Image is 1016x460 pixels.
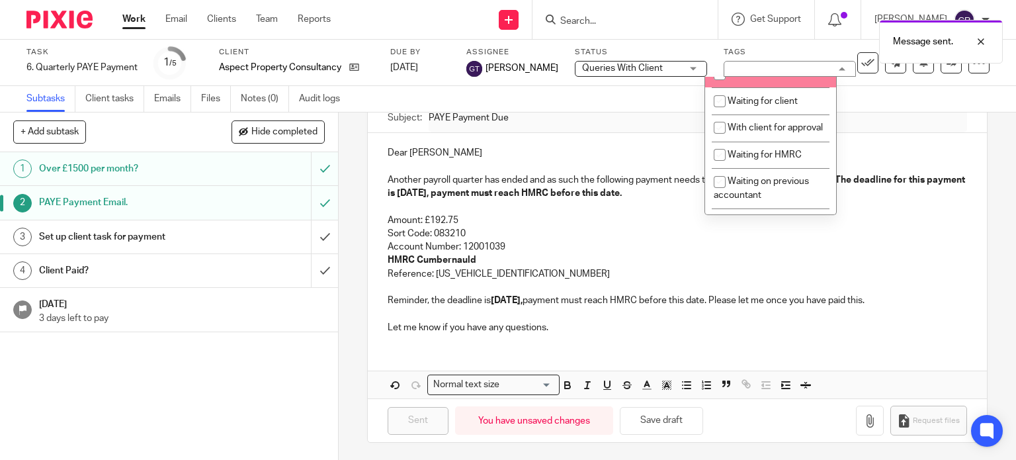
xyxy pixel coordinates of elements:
[728,97,798,106] span: Waiting for client
[390,47,450,58] label: Due by
[232,120,325,143] button: Hide completed
[26,86,75,112] a: Subtasks
[122,13,146,26] a: Work
[455,406,613,435] div: You have unsaved changes
[13,228,32,246] div: 3
[13,194,32,212] div: 2
[13,261,32,280] div: 4
[39,159,212,179] h1: Over £1500 per month?
[388,255,476,265] strong: HMRC Cumbernauld
[13,160,32,178] div: 1
[163,55,177,70] div: 1
[39,312,325,325] p: 3 days left to pay
[893,35,953,48] p: Message sent.
[728,150,802,160] span: Waiting for HMRC
[256,13,278,26] a: Team
[388,267,968,281] p: Reference: [US_VEHICLE_IDENTIFICATION_NUMBER]
[26,47,138,58] label: Task
[13,120,86,143] button: + Add subtask
[728,123,823,132] span: With client for approval
[388,111,422,124] label: Subject:
[431,378,503,392] span: Normal text size
[201,86,231,112] a: Files
[39,227,212,247] h1: Set up client task for payment
[298,13,331,26] a: Reports
[620,407,703,436] button: Save draft
[582,64,663,73] span: Queries With Client
[427,375,560,395] div: Search for option
[207,13,236,26] a: Clients
[954,9,975,30] img: svg%3E
[388,227,968,240] p: Sort Code: 083210
[714,177,809,200] span: Waiting on previous accountant
[486,62,558,75] span: [PERSON_NAME]
[85,86,144,112] a: Client tasks
[466,61,482,77] img: svg%3E
[251,127,317,138] span: Hide completed
[39,261,212,281] h1: Client Paid?
[165,13,187,26] a: Email
[241,86,289,112] a: Notes (0)
[219,47,374,58] label: Client
[466,47,558,58] label: Assignee
[154,86,191,112] a: Emails
[491,296,523,305] strong: [DATE],
[388,173,968,201] p: Another payroll quarter has ended and as such the following payment needs to be made for Employer...
[388,214,968,227] p: Amount: £192.75
[26,61,138,74] div: 6. Quarterly PAYE Payment
[890,406,967,436] button: Request files
[39,295,325,311] h1: [DATE]
[39,193,212,212] h1: PAYE Payment Email.
[388,294,968,307] p: Reminder, the deadline is payment must reach HMRC before this date. Please let me once you have p...
[219,61,343,74] p: Aspect Property Consultancy Ltd
[388,321,968,334] p: Let me know if you have any questions.
[390,63,418,72] span: [DATE]
[504,378,552,392] input: Search for option
[388,240,968,253] p: Account Number: 12001039
[299,86,350,112] a: Audit logs
[913,416,960,426] span: Request files
[26,11,93,28] img: Pixie
[388,146,968,160] p: Dear [PERSON_NAME]
[169,60,177,67] small: /5
[388,407,448,436] input: Sent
